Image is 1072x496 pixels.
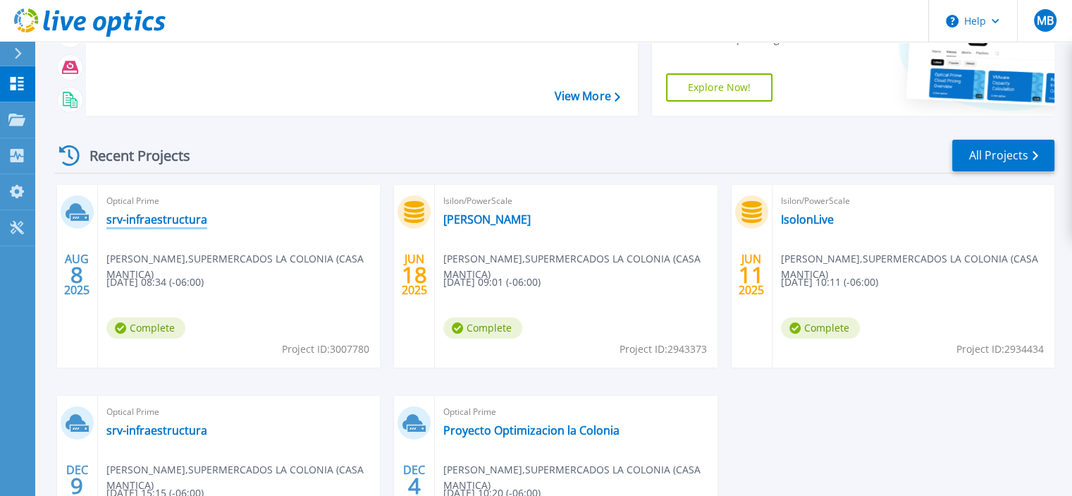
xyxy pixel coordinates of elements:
span: Isilon/PowerScale [443,193,708,209]
span: [PERSON_NAME] , SUPERMERCADOS LA COLONIA (CASA MANTICA) [443,462,717,493]
div: JUN 2025 [401,249,428,301]
div: Recent Projects [54,138,209,173]
div: JUN 2025 [738,249,765,301]
span: 9 [70,480,83,492]
span: Isilon/PowerScale [781,193,1046,209]
span: Complete [106,317,185,339]
a: [PERSON_NAME] [443,212,531,226]
span: [DATE] 09:01 (-06:00) [443,274,541,290]
a: Proyecto Optimizacion la Colonia [443,423,620,437]
span: 11 [739,269,764,281]
a: srv-infraestructura [106,212,207,226]
a: View More [554,90,620,103]
span: [DATE] 10:11 (-06:00) [781,274,878,290]
span: Project ID: 2934434 [956,341,1044,357]
span: [DATE] 08:34 (-06:00) [106,274,204,290]
span: Project ID: 2943373 [620,341,707,357]
span: Complete [781,317,860,339]
span: Optical Prime [106,193,371,209]
span: Optical Prime [106,404,371,420]
span: [PERSON_NAME] , SUPERMERCADOS LA COLONIA (CASA MANTICA) [781,251,1054,282]
div: AUG 2025 [63,249,90,301]
a: Explore Now! [666,73,773,102]
span: [PERSON_NAME] , SUPERMERCADOS LA COLONIA (CASA MANTICA) [106,251,380,282]
span: [PERSON_NAME] , SUPERMERCADOS LA COLONIA (CASA MANTICA) [106,462,380,493]
span: Complete [443,317,522,339]
span: 4 [408,480,421,492]
span: [PERSON_NAME] , SUPERMERCADOS LA COLONIA (CASA MANTICA) [443,251,717,282]
span: 18 [402,269,427,281]
span: MB [1036,15,1053,26]
a: All Projects [952,140,1054,171]
span: 8 [70,269,83,281]
a: srv-infraestructura [106,423,207,437]
span: Project ID: 3007780 [282,341,369,357]
a: IsolonLive [781,212,834,226]
span: Optical Prime [443,404,708,420]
